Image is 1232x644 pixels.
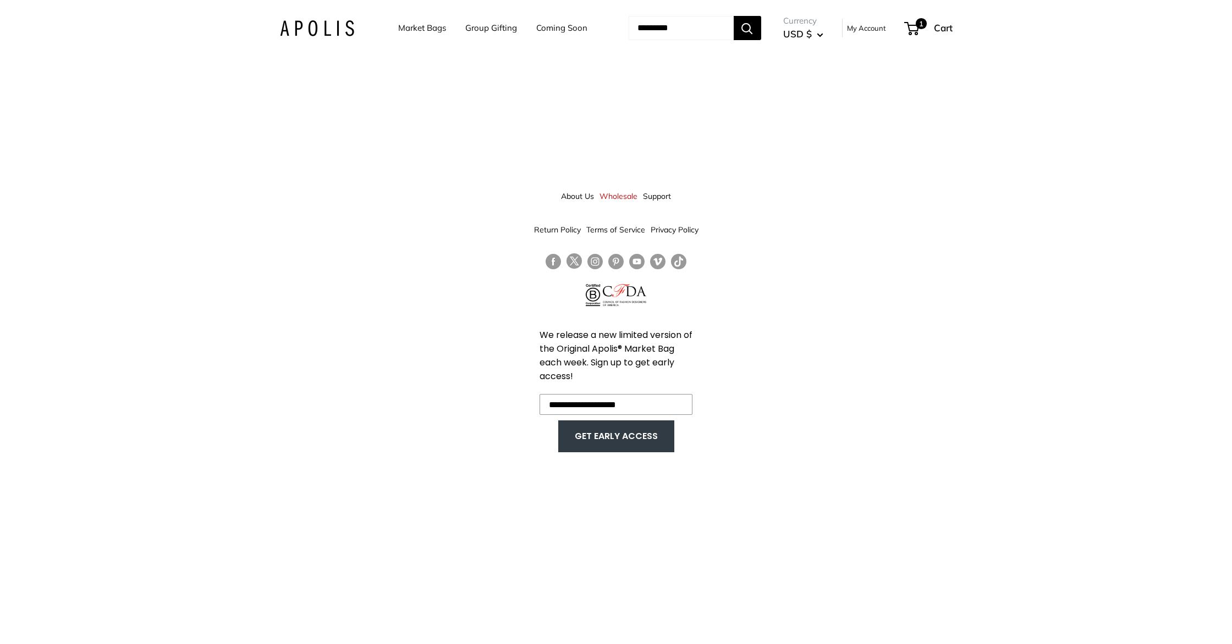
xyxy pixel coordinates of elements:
span: 1 [915,18,926,29]
a: Wholesale [599,186,637,206]
a: Return Policy [534,220,581,240]
a: Follow us on Vimeo [650,253,665,269]
span: We release a new limited version of the Original Apolis® Market Bag each week. Sign up to get ear... [540,329,692,382]
a: Coming Soon [536,20,587,36]
img: Council of Fashion Designers of America Member [603,284,646,306]
a: Market Bags [398,20,446,36]
a: Follow us on Instagram [587,253,603,269]
a: My Account [847,21,886,35]
a: Group Gifting [465,20,517,36]
button: Search [734,16,761,40]
a: Privacy Policy [651,220,698,240]
img: Certified B Corporation [586,284,601,306]
img: Apolis [280,20,354,36]
button: USD $ [783,25,823,43]
input: Enter your email [540,394,692,415]
span: Cart [934,22,953,34]
a: 1 Cart [905,19,953,37]
a: Follow us on Facebook [546,253,561,269]
a: Follow us on Tumblr [671,253,686,269]
button: GET EARLY ACCESS [569,426,663,447]
a: Follow us on Twitter [566,253,582,273]
span: Currency [783,13,823,29]
a: Support [643,186,671,206]
a: About Us [561,186,594,206]
a: Terms of Service [586,220,645,240]
a: Follow us on Pinterest [608,253,624,269]
input: Search... [629,16,734,40]
a: Follow us on YouTube [629,253,645,269]
span: USD $ [783,28,812,40]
